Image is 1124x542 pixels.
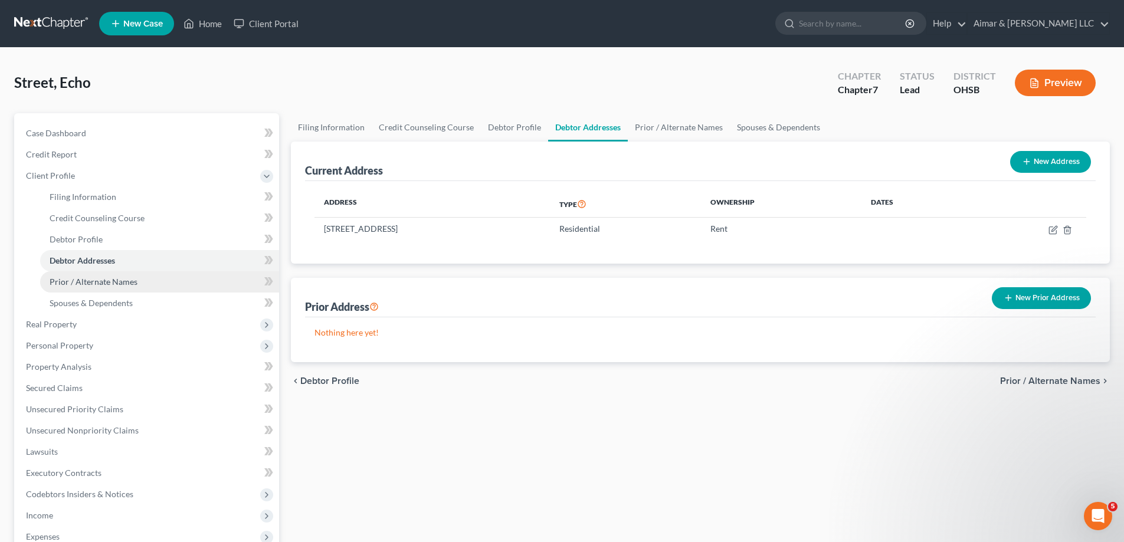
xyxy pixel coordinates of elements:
span: Codebtors Insiders & Notices [26,489,133,499]
span: Unsecured Nonpriority Claims [26,425,139,435]
a: Spouses & Dependents [40,293,279,314]
span: Debtor Profile [300,376,359,386]
span: Street, Echo [14,74,91,91]
span: 7 [873,84,878,95]
div: Prior Address [305,300,379,314]
span: Property Analysis [26,362,91,372]
span: Credit Counseling Course [50,213,145,223]
span: Prior / Alternate Names [1000,376,1100,386]
div: District [953,70,996,83]
a: Filing Information [40,186,279,208]
span: Real Property [26,319,77,329]
span: Prior / Alternate Names [50,277,137,287]
th: Ownership [701,190,861,218]
a: Help [927,13,966,34]
a: Credit Counseling Course [372,113,481,142]
a: Home [178,13,228,34]
a: Debtor Profile [40,229,279,250]
span: Unsecured Priority Claims [26,404,123,414]
button: Prior / Alternate Names chevron_right [1000,376,1110,386]
a: Property Analysis [17,356,279,377]
a: Filing Information [291,113,372,142]
div: Chapter [838,83,881,97]
a: Lawsuits [17,441,279,462]
a: Credit Counseling Course [40,208,279,229]
input: Search by name... [799,12,907,34]
a: Debtor Addresses [40,250,279,271]
a: Secured Claims [17,377,279,399]
div: Lead [900,83,935,97]
span: Case Dashboard [26,128,86,138]
a: Prior / Alternate Names [40,271,279,293]
td: [STREET_ADDRESS] [314,218,550,240]
span: Executory Contracts [26,468,101,478]
span: Personal Property [26,340,93,350]
td: Rent [701,218,861,240]
a: Case Dashboard [17,123,279,144]
span: Lawsuits [26,446,58,456]
span: Spouses & Dependents [50,298,133,308]
a: Debtor Profile [481,113,548,142]
td: Residential [550,218,701,240]
div: Current Address [305,163,383,178]
span: New Case [123,19,163,28]
span: Debtor Addresses [50,255,115,265]
span: Debtor Profile [50,234,103,244]
i: chevron_right [1100,376,1110,386]
span: Client Profile [26,170,75,180]
a: Credit Report [17,144,279,165]
i: chevron_left [291,376,300,386]
span: Secured Claims [26,383,83,393]
a: Aimar & [PERSON_NAME] LLC [968,13,1109,34]
a: Prior / Alternate Names [628,113,730,142]
button: New Prior Address [992,287,1091,309]
button: chevron_left Debtor Profile [291,376,359,386]
iframe: Intercom live chat [1084,502,1112,530]
th: Type [550,190,701,218]
a: Debtor Addresses [548,113,628,142]
span: Income [26,510,53,520]
div: Status [900,70,935,83]
span: Credit Report [26,149,77,159]
span: Expenses [26,531,60,541]
a: Spouses & Dependents [730,113,827,142]
th: Dates [861,190,966,218]
p: Nothing here yet! [314,327,1086,339]
a: Unsecured Nonpriority Claims [17,420,279,441]
button: New Address [1010,151,1091,173]
span: 5 [1108,502,1118,511]
a: Executory Contracts [17,462,279,484]
a: Unsecured Priority Claims [17,399,279,420]
button: Preview [1015,70,1096,96]
th: Address [314,190,550,218]
a: Client Portal [228,13,304,34]
span: Filing Information [50,192,116,202]
div: Chapter [838,70,881,83]
div: OHSB [953,83,996,97]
